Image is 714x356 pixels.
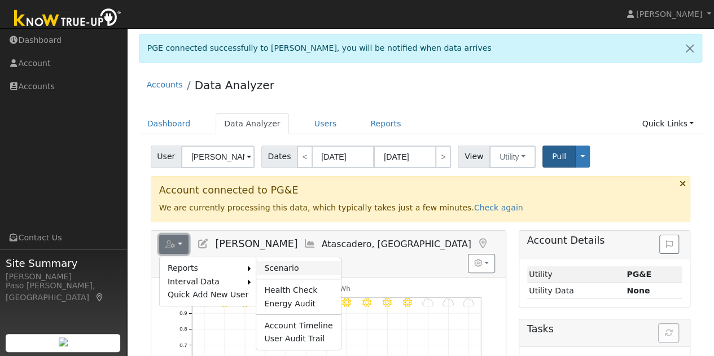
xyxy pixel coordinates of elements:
a: Account Timeline Report [256,319,340,332]
a: User Audit Trail [256,332,340,346]
a: < [297,146,313,168]
a: Quick Add New User [160,288,256,302]
i: 9/29 - Cloudy [423,298,435,307]
a: > [435,146,451,168]
div: [PERSON_NAME] [6,271,121,283]
a: Map [477,238,489,249]
button: Utility [489,146,536,168]
button: Pull [542,146,576,168]
span: User [151,146,182,168]
i: 9/28 - Clear [404,298,413,307]
strong: None [627,286,650,295]
a: Close [678,34,702,62]
text: Net Consumption 0 kWh [267,284,351,292]
a: Energy Audit Report [256,297,340,310]
h3: Account connected to PG&E [159,184,682,196]
span: Dates [261,146,297,168]
i: 9/18 - Cloudy [198,298,210,307]
i: 9/25 - MostlyClear [342,298,351,307]
a: Data Analyzer [195,78,274,92]
div: Paso [PERSON_NAME], [GEOGRAPHIC_DATA] [6,280,121,304]
text: 0.8 [179,326,187,332]
a: Users [306,113,345,134]
i: 9/19 - MostlyClear [220,298,229,307]
a: Health Check Report [256,283,340,297]
span: [PERSON_NAME] [636,10,702,19]
a: Accounts [147,80,183,89]
a: Edit User (38227) [197,238,209,249]
i: 9/30 - Cloudy [443,298,455,307]
i: 9/27 - Clear [383,298,392,307]
a: Multi-Series Graph [304,238,316,249]
a: Scenario Report [256,261,340,275]
a: Reports [362,113,409,134]
div: PGE connected successfully to [PERSON_NAME], you will be notified when data arrives [139,34,703,63]
div: We are currently processing this data, which typically takes just a few minutes. [151,176,691,222]
h5: Account Details [527,235,682,247]
td: Utility [527,266,625,283]
i: 9/20 - MostlyClear [240,298,249,307]
a: Quick Links [633,113,702,134]
img: Know True-Up [8,6,127,32]
td: Utility Data [527,283,625,299]
span: Site Summary [6,256,121,271]
a: Map [95,293,105,302]
a: Check again [474,203,523,212]
button: Issue History [659,235,679,254]
text: 0.9 [179,310,187,316]
a: Reports [160,261,248,275]
span: Pull [552,152,566,161]
i: 10/01 - Cloudy [463,298,475,307]
a: Interval Data [160,275,248,288]
a: Dashboard [139,113,199,134]
h5: Tasks [527,323,682,335]
text: 0.7 [179,341,187,348]
i: 9/26 - Clear [363,298,372,307]
span: View [458,146,490,168]
a: Data Analyzer [216,113,289,134]
strong: ID: 17362298, authorized: 10/02/25 [627,270,651,279]
img: retrieve [59,337,68,346]
span: Atascadero, [GEOGRAPHIC_DATA] [322,239,471,249]
input: Select a User [181,146,255,168]
span: [PERSON_NAME] [215,238,297,249]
